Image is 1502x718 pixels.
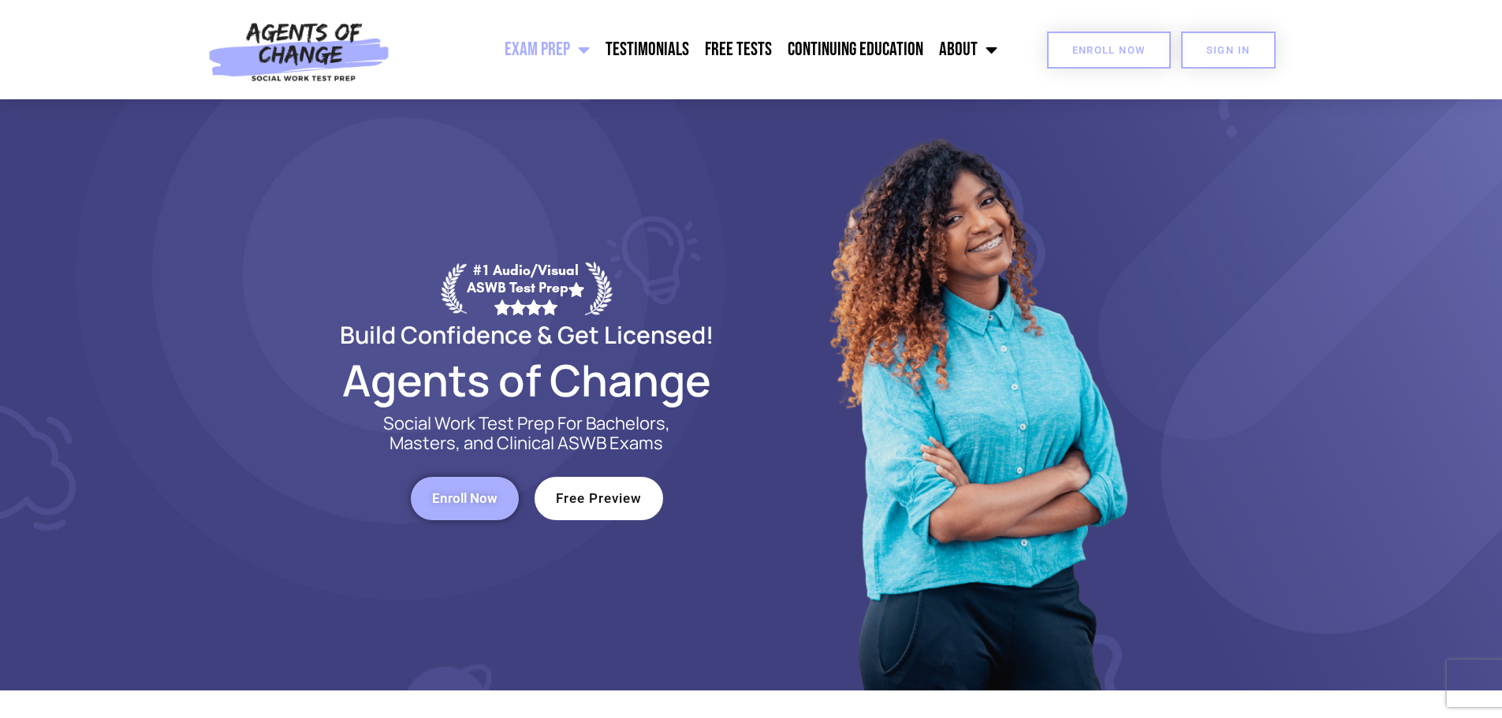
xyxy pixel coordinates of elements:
[1181,32,1276,69] a: SIGN IN
[780,30,931,69] a: Continuing Education
[365,414,688,453] p: Social Work Test Prep For Bachelors, Masters, and Clinical ASWB Exams
[818,99,1134,690] img: Website Image 1 (1)
[1047,32,1171,69] a: Enroll Now
[411,477,519,520] a: Enroll Now
[497,30,598,69] a: Exam Prep
[535,477,663,520] a: Free Preview
[467,262,585,314] div: #1 Audio/Visual ASWB Test Prep
[432,492,498,505] span: Enroll Now
[302,362,751,398] h2: Agents of Change
[1206,45,1250,55] span: SIGN IN
[398,30,1005,69] nav: Menu
[931,30,1005,69] a: About
[1072,45,1146,55] span: Enroll Now
[598,30,697,69] a: Testimonials
[302,323,751,346] h2: Build Confidence & Get Licensed!
[697,30,780,69] a: Free Tests
[556,492,642,505] span: Free Preview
